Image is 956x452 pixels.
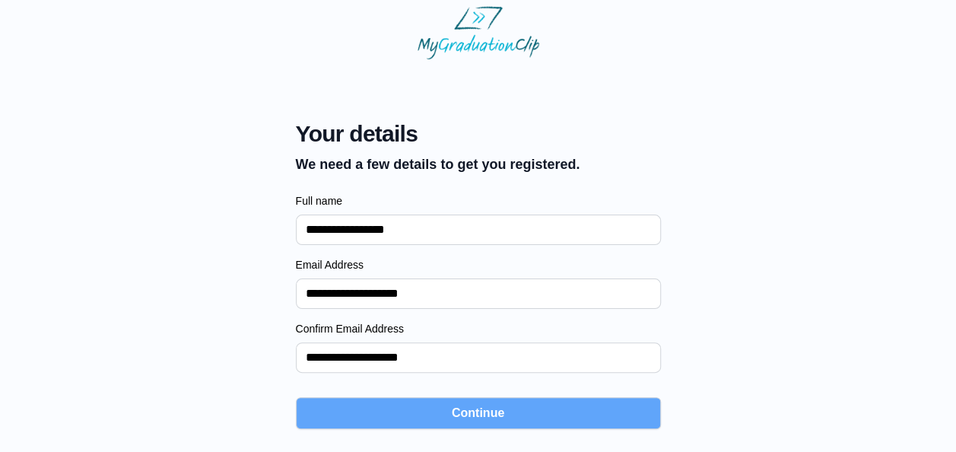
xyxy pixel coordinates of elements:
[296,321,661,336] label: Confirm Email Address
[296,257,661,272] label: Email Address
[296,154,580,175] p: We need a few details to get you registered.
[296,120,580,148] span: Your details
[296,193,661,208] label: Full name
[418,6,539,59] img: MyGraduationClip
[296,397,661,429] button: Continue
